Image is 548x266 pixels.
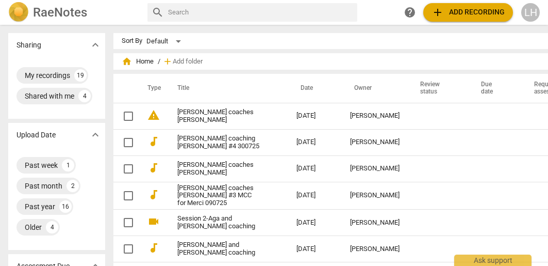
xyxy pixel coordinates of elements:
th: Date [288,74,342,103]
span: audiotrack [147,162,160,174]
div: Ask support [454,255,532,266]
div: Past year [25,201,55,212]
div: [PERSON_NAME] [350,165,400,173]
span: add [431,6,444,19]
span: help [404,6,416,19]
a: [PERSON_NAME] and [PERSON_NAME] coaching [177,241,259,257]
th: Review status [408,74,469,103]
span: expand_more [89,39,102,51]
div: 16 [59,200,72,213]
div: 4 [46,221,58,233]
th: Owner [342,74,408,103]
th: Type [139,74,165,103]
td: [DATE] [288,155,342,182]
div: My recordings [25,70,70,81]
div: [PERSON_NAME] [350,245,400,253]
span: audiotrack [147,189,160,201]
div: [PERSON_NAME] [350,192,400,199]
th: Due date [469,74,522,103]
input: Search [168,4,353,21]
img: Logo [8,2,29,23]
div: 4 [78,90,91,102]
span: audiotrack [147,135,160,148]
button: Show more [88,37,103,53]
div: [PERSON_NAME] [350,112,400,120]
td: [DATE] [288,236,342,262]
div: [PERSON_NAME] [350,219,400,227]
button: LH [521,3,540,22]
div: Past month [25,181,62,191]
a: Session 2-Aga and [PERSON_NAME] coaching [177,215,259,230]
span: / [158,58,160,66]
span: warning [147,109,160,121]
div: 19 [74,69,87,82]
a: Help [401,3,419,22]
td: [DATE] [288,210,342,236]
button: Show more [88,127,103,143]
h2: RaeNotes [33,5,87,20]
div: [PERSON_NAME] [350,138,400,146]
span: Add recording [431,6,505,19]
td: [DATE] [288,129,342,155]
span: Add folder [173,58,203,66]
span: search [152,6,164,19]
div: 1 [62,159,74,171]
td: [DATE] [288,103,342,129]
th: Title [165,74,288,103]
span: home [122,56,132,67]
div: 2 [67,180,79,192]
span: videocam [147,215,160,228]
span: expand_more [89,129,102,141]
span: Home [122,56,154,67]
a: [PERSON_NAME] coaches [PERSON_NAME] #3 MCC for Merci 090725 [177,184,259,208]
a: LogoRaeNotes [8,2,139,23]
div: Default [146,33,185,50]
button: Upload [423,3,513,22]
a: [PERSON_NAME] coaches [PERSON_NAME] [177,161,259,177]
div: Past week [25,160,58,170]
a: [PERSON_NAME] coaching [PERSON_NAME] #4 300725 [177,135,259,150]
div: Shared with me [25,91,74,101]
span: audiotrack [147,242,160,254]
div: Sort By [122,37,142,45]
td: [DATE] [288,182,342,210]
p: Upload Date [16,130,56,140]
p: Sharing [16,40,41,51]
span: add [162,56,173,67]
div: Older [25,222,42,232]
a: [PERSON_NAME] coaches [PERSON_NAME] [177,108,259,124]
